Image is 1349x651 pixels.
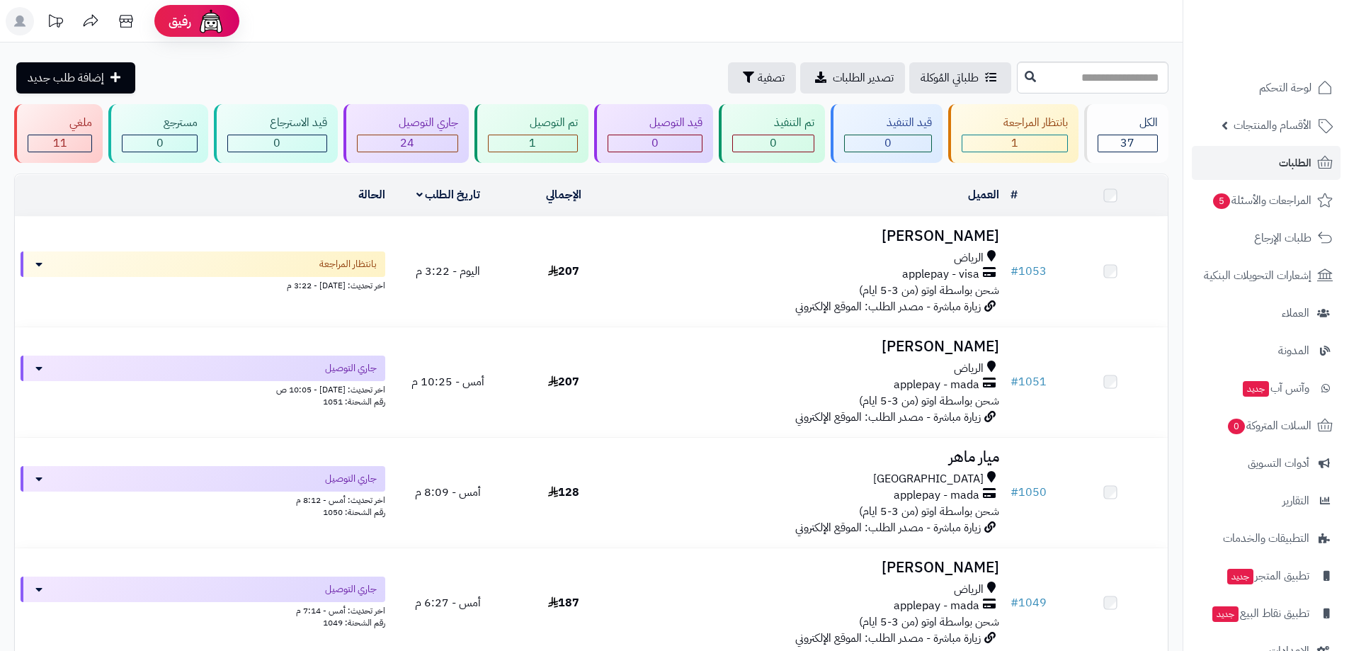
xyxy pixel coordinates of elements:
[273,135,280,152] span: 0
[627,560,999,576] h3: [PERSON_NAME]
[325,582,377,596] span: جاري التوصيل
[1212,606,1239,622] span: جديد
[323,506,385,519] span: رقم الشحنة: 1050
[1011,263,1018,280] span: #
[833,69,894,86] span: تصدير الطلبات
[1011,135,1018,152] span: 1
[954,582,984,598] span: الرياض
[795,630,981,647] span: زيارة مباشرة - مصدر الطلب: الموقع الإلكتروني
[1192,446,1341,480] a: أدوات التسويق
[472,104,591,163] a: تم التوصيل 1
[323,616,385,629] span: رقم الشحنة: 1049
[415,484,481,501] span: أمس - 8:09 م
[1192,183,1341,217] a: المراجعات والأسئلة5
[16,62,135,94] a: إضافة طلب جديد
[122,115,198,131] div: مسترجع
[1011,373,1047,390] a: #1051
[211,104,340,163] a: قيد الاسترجاع 0
[1226,416,1311,436] span: السلات المتروكة
[716,104,828,163] a: تم التنفيذ 0
[411,373,484,390] span: أمس - 10:25 م
[1227,569,1253,584] span: جديد
[1213,193,1231,210] span: 5
[828,104,945,163] a: قيد التنفيذ 0
[795,409,981,426] span: زيارة مباشرة - مصدر الطلب: الموقع الإلكتروني
[325,361,377,375] span: جاري التوصيل
[968,186,999,203] a: العميل
[894,598,979,614] span: applepay - mada
[1278,341,1309,361] span: المدونة
[859,392,999,409] span: شحن بواسطة اوتو (من 3-5 ايام)
[169,13,191,30] span: رفيق
[1212,191,1311,210] span: المراجعات والأسئلة
[954,361,984,377] span: الرياض
[859,503,999,520] span: شحن بواسطة اوتو (من 3-5 ايام)
[21,602,385,617] div: اخر تحديث: أمس - 7:14 م
[357,115,458,131] div: جاري التوصيل
[416,186,481,203] a: تاريخ الطلب
[325,472,377,486] span: جاري التوصيل
[1243,381,1269,397] span: جديد
[1259,78,1311,98] span: لوحة التحكم
[489,135,577,152] div: 1
[1011,263,1047,280] a: #1053
[548,484,579,501] span: 128
[21,381,385,396] div: اخر تحديث: [DATE] - 10:05 ص
[28,69,104,86] span: إضافة طلب جديد
[358,135,457,152] div: 24
[733,135,814,152] div: 0
[21,277,385,292] div: اخر تحديث: [DATE] - 3:22 م
[1228,419,1246,435] span: 0
[859,282,999,299] span: شحن بواسطة اوتو (من 3-5 ايام)
[415,594,481,611] span: أمس - 6:27 م
[38,7,73,39] a: تحديثات المنصة
[591,104,716,163] a: قيد التوصيل 0
[1192,559,1341,593] a: تطبيق المتجرجديد
[873,471,984,487] span: [GEOGRAPHIC_DATA]
[1192,371,1341,405] a: وآتس آبجديد
[548,263,579,280] span: 207
[1011,484,1018,501] span: #
[1081,104,1171,163] a: الكل37
[902,266,979,283] span: applepay - visa
[1282,303,1309,323] span: العملاء
[962,115,1068,131] div: بانتظار المراجعة
[1282,491,1309,511] span: التقارير
[548,373,579,390] span: 207
[608,115,702,131] div: قيد التوصيل
[1226,566,1309,586] span: تطبيق المتجر
[548,594,579,611] span: 187
[1011,373,1018,390] span: #
[921,69,979,86] span: طلباتي المُوكلة
[728,62,796,94] button: تصفية
[1192,334,1341,368] a: المدونة
[894,487,979,504] span: applepay - mada
[1192,596,1341,630] a: تطبيق نقاط البيعجديد
[1253,32,1336,62] img: logo-2.png
[323,395,385,408] span: رقم الشحنة: 1051
[1248,453,1309,473] span: أدوات التسويق
[651,135,659,152] span: 0
[529,135,536,152] span: 1
[608,135,702,152] div: 0
[909,62,1011,94] a: طلباتي المُوكلة
[1192,71,1341,105] a: لوحة التحكم
[21,492,385,506] div: اخر تحديث: أمس - 8:12 م
[795,298,981,315] span: زيارة مباشرة - مصدر الطلب: الموقع الإلكتروني
[1192,521,1341,555] a: التطبيقات والخدمات
[795,519,981,536] span: زيارة مباشرة - مصدر الطلب: الموقع الإلكتروني
[1279,153,1311,173] span: الطلبات
[358,186,385,203] a: الحالة
[400,135,414,152] span: 24
[894,377,979,393] span: applepay - mada
[1211,604,1309,623] span: تطبيق نقاط البيع
[1098,115,1158,131] div: الكل
[53,135,67,152] span: 11
[341,104,472,163] a: جاري التوصيل 24
[1011,186,1018,203] a: #
[1192,146,1341,180] a: الطلبات
[1223,528,1309,548] span: التطبيقات والخدمات
[884,135,892,152] span: 0
[1120,135,1134,152] span: 37
[1011,484,1047,501] a: #1050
